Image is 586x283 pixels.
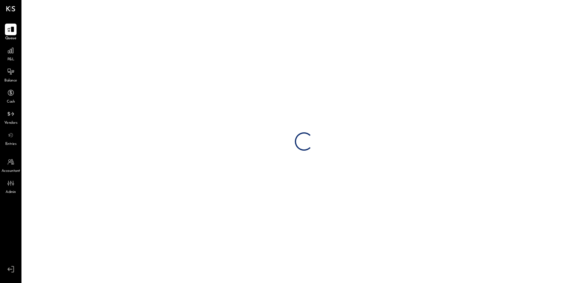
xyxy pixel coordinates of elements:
[5,36,17,41] span: Queue
[4,120,17,126] span: Vendors
[7,99,15,105] span: Cash
[0,156,21,174] a: Accountant
[0,24,21,41] a: Queue
[0,108,21,126] a: Vendors
[0,45,21,62] a: P&L
[5,141,17,147] span: Entries
[0,129,21,147] a: Entries
[7,57,14,62] span: P&L
[4,78,17,84] span: Balance
[6,190,16,195] span: Admin
[0,66,21,84] a: Balance
[0,177,21,195] a: Admin
[2,168,20,174] span: Accountant
[0,87,21,105] a: Cash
